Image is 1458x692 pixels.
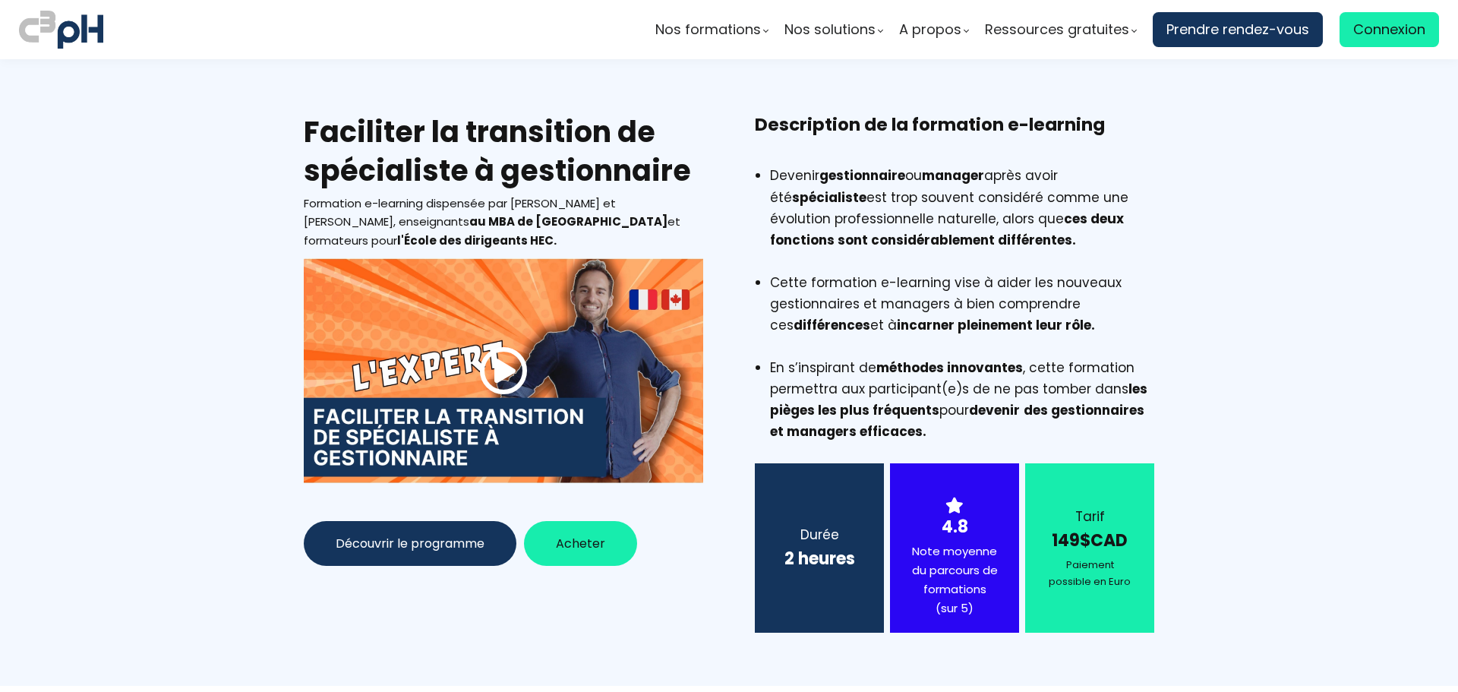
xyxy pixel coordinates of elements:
h3: Description de la formation e-learning [755,112,1154,161]
a: Prendre rendez-vous [1153,12,1323,47]
b: méthodes innovantes [876,359,1023,377]
span: Connexion [1353,18,1425,41]
b: gestionnaire [819,166,905,185]
b: devenir [969,401,1020,419]
div: Note moyenne du parcours de formations [909,542,1000,618]
b: au MBA de [GEOGRAPHIC_DATA] [469,213,667,229]
h2: Faciliter la transition de spécialiste à gestionnaire [304,112,703,191]
span: Prendre rendez-vous [1166,18,1309,41]
span: Nos solutions [784,18,876,41]
li: Cette formation e-learning vise à aider les nouveaux gestionnaires et managers à bien comprendre ... [770,272,1154,357]
b: 2 heures [784,547,855,570]
a: Connexion [1340,12,1439,47]
strong: 149$CAD [1052,529,1128,552]
b: l'École des dirigeants HEC. [397,232,557,248]
div: (sur 5) [909,599,1000,618]
span: Acheter [556,534,605,553]
b: incarner pleinement leur rôle. [897,316,1095,334]
li: En s’inspirant de , cette formation permettra aux participant(e)s de ne pas tomber dans pour [770,357,1154,442]
b: les pièges les plus fréquents [770,380,1147,419]
span: A propos [899,18,961,41]
div: Durée [774,524,865,545]
div: Paiement possible en Euro [1044,557,1135,590]
span: Nos formations [655,18,761,41]
b: spécialiste [792,188,866,207]
b: ces deux fonctions sont considérablement différentes. [770,210,1124,249]
img: logo C3PH [19,8,103,52]
strong: 4.8 [942,515,968,539]
div: Formation e-learning dispensée par [PERSON_NAME] et [PERSON_NAME], enseignants et formateurs pour [304,194,703,251]
li: Devenir ou après avoir été est trop souvent considéré comme une évolution professionnelle naturel... [770,165,1154,271]
b: différences [794,316,870,334]
span: Découvrir le programme [336,534,484,553]
span: Ressources gratuites [985,18,1129,41]
button: Acheter [524,521,637,566]
b: manager [922,166,984,185]
button: Découvrir le programme [304,521,516,566]
div: Tarif [1044,506,1135,527]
